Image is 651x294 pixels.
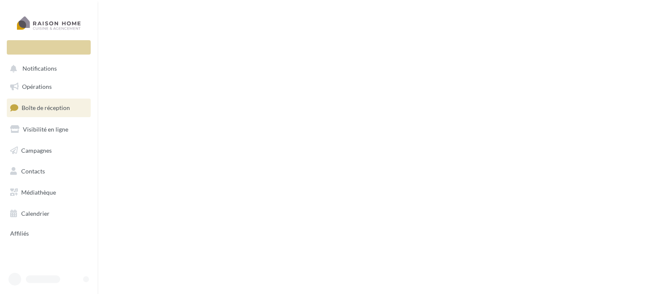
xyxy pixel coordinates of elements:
[5,162,92,180] a: Contacts
[21,146,52,154] span: Campagnes
[5,78,92,96] a: Opérations
[7,40,91,55] div: Nouvelle campagne
[22,83,52,90] span: Opérations
[5,99,92,117] a: Boîte de réception
[5,205,92,223] a: Calendrier
[5,121,92,138] a: Visibilité en ligne
[22,65,57,72] span: Notifications
[22,104,70,111] span: Boîte de réception
[21,168,45,175] span: Contacts
[10,230,29,237] span: Affiliés
[21,210,50,217] span: Calendrier
[5,184,92,201] a: Médiathèque
[5,225,92,241] a: Affiliés
[5,142,92,159] a: Campagnes
[23,126,68,133] span: Visibilité en ligne
[21,189,56,196] span: Médiathèque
